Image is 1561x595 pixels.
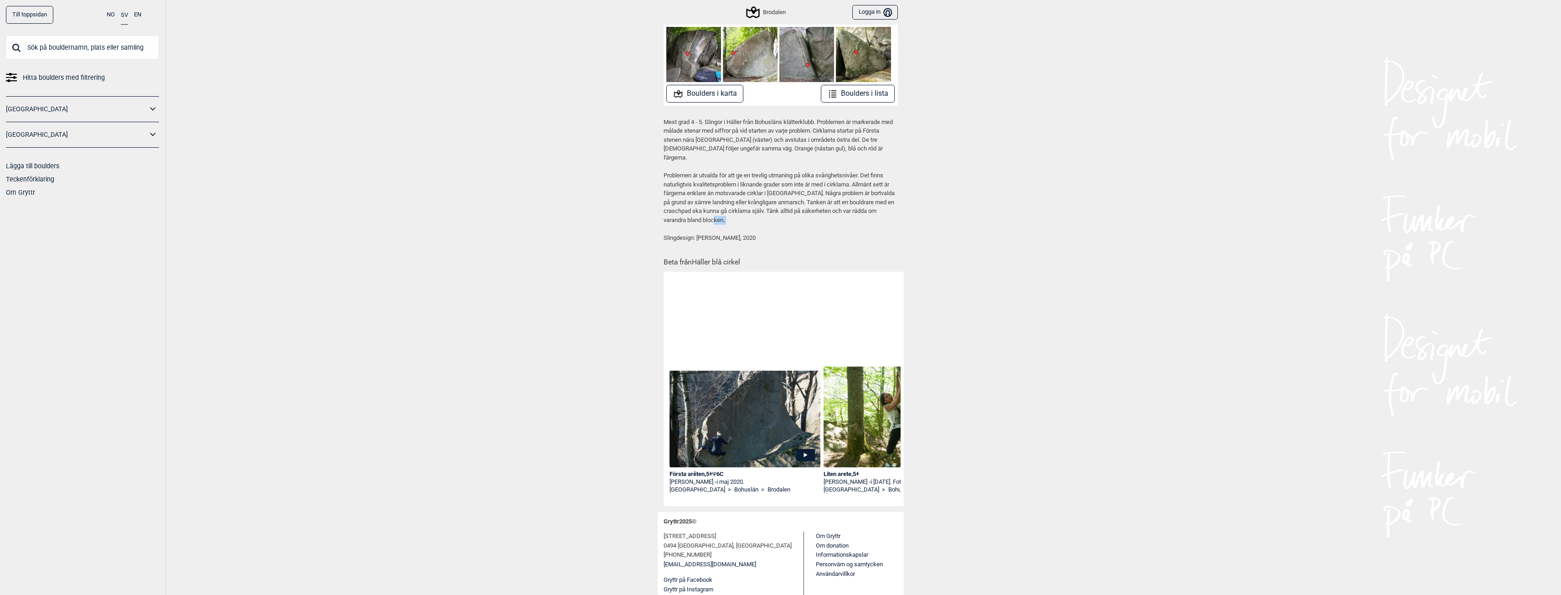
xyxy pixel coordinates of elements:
[666,27,721,82] img: Dalle d Alf 210829
[6,162,59,170] a: Lägga till boulders
[6,36,159,59] input: Sök på bouldernamn, plats eller samling
[816,561,883,568] a: Personvärn og samtycken
[888,486,912,494] a: Bohuslän
[6,176,54,183] a: Teckenförklaring
[107,6,115,24] button: NO
[664,252,898,268] h1: Beta från Häller blå cirkel
[664,541,792,551] span: 0494 [GEOGRAPHIC_DATA], [GEOGRAPHIC_DATA]
[670,471,821,478] div: Första arêten , 5+ 6C
[871,478,921,485] p: i [DATE]. Foto: Gryttr
[6,6,53,24] a: Till toppsidan
[664,512,898,532] div: Gryttr 2025 ©
[666,85,743,103] button: Boulders i karta
[723,27,778,82] img: Forsta areten
[836,27,891,82] img: Piggsoppar
[816,533,840,539] a: Om Gryttr
[6,71,159,84] a: Hitta boulders med filtrering
[816,551,868,558] a: Informationskapslar
[670,486,725,494] a: [GEOGRAPHIC_DATA]
[712,471,716,477] span: Ψ
[23,71,105,84] span: Hitta boulders med filtrering
[664,575,712,585] button: Gryttr på Facebook
[824,471,975,478] div: Liten arete , 5+
[670,478,821,486] div: [PERSON_NAME] -
[816,570,855,577] a: Användarvillkor
[816,542,849,549] a: Om donation
[664,233,898,243] p: Slingdesign: [PERSON_NAME], 2020
[882,486,885,494] span: >
[852,5,897,20] button: Logga in
[664,550,711,560] span: [PHONE_NUMBER]
[6,128,147,141] a: [GEOGRAPHIC_DATA]
[824,478,975,486] div: [PERSON_NAME] -
[747,7,786,18] div: Brodalen
[728,486,731,494] span: >
[779,27,834,82] img: Liten arete
[664,560,756,569] a: [EMAIL_ADDRESS][DOMAIN_NAME]
[768,486,790,494] a: Brodalen
[821,85,895,103] button: Boulders i lista
[134,6,141,24] button: EN
[761,486,764,494] span: >
[664,532,716,541] span: [STREET_ADDRESS]
[664,118,898,162] p: Mest grad 4 - 5. Slingor i Häller från Bohusläns klätterklubb. Problemen är markerade med målade ...
[664,171,898,224] p: Problemen är utvalda för att ge en trevlig utmaning på olika svårighetsnivåer. Det finns naturlig...
[121,6,128,25] button: SV
[670,371,821,467] img: Dennis Johansson pa Forsta areten
[6,103,147,116] a: [GEOGRAPHIC_DATA]
[6,189,35,196] a: Om Gryttr
[716,478,744,485] span: i maj 2020.
[734,486,758,494] a: Bohuslän
[664,585,713,595] button: Gryttr på Instagram
[824,367,975,467] img: Ylva Pa Liten Aret
[824,486,879,494] a: [GEOGRAPHIC_DATA]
